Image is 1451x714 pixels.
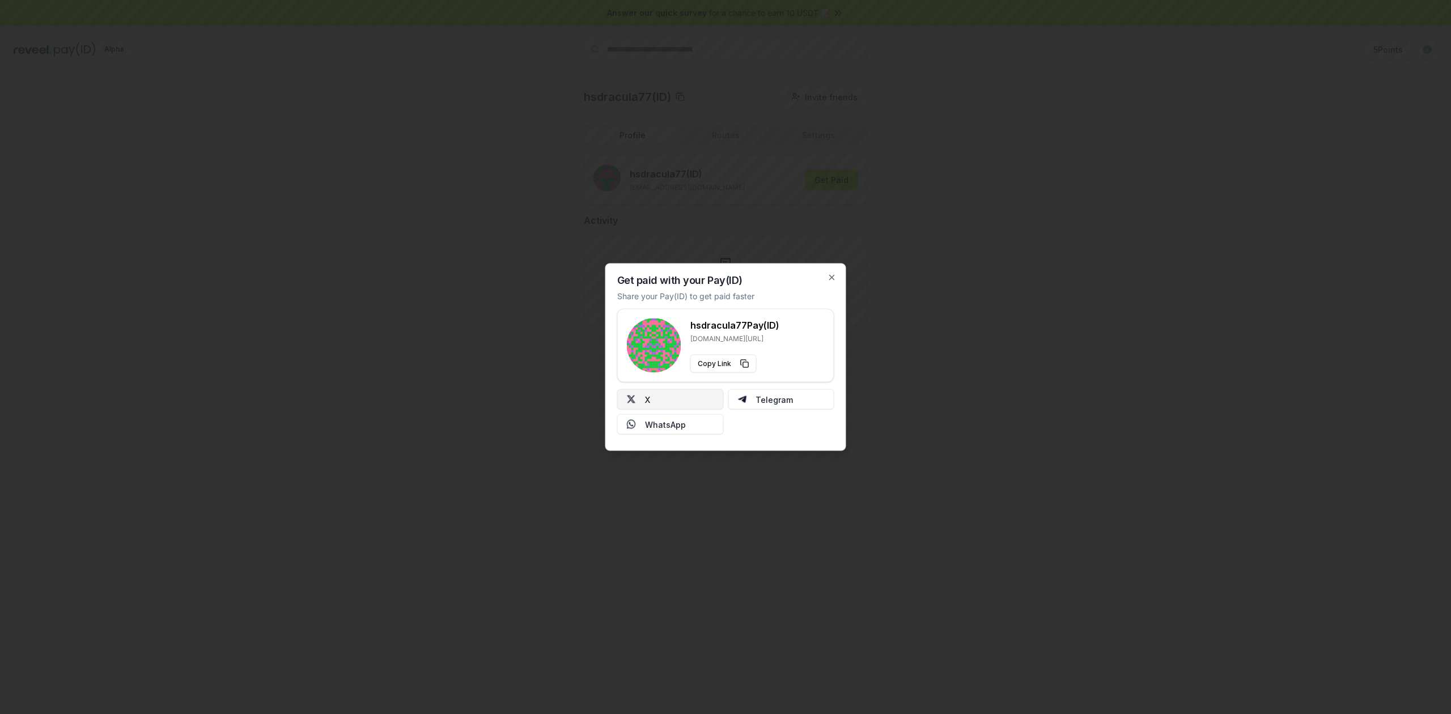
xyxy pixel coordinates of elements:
[627,395,636,404] img: X
[690,318,779,332] h3: hsdracula77 Pay(ID)
[728,389,834,410] button: Telegram
[690,355,757,373] button: Copy Link
[737,395,746,404] img: Telegram
[617,389,724,410] button: X
[617,290,754,302] p: Share your Pay(ID) to get paid faster
[617,275,743,286] h2: Get paid with your Pay(ID)
[690,334,779,343] p: [DOMAIN_NAME][URL]
[617,414,724,435] button: WhatsApp
[627,420,636,429] img: Whatsapp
